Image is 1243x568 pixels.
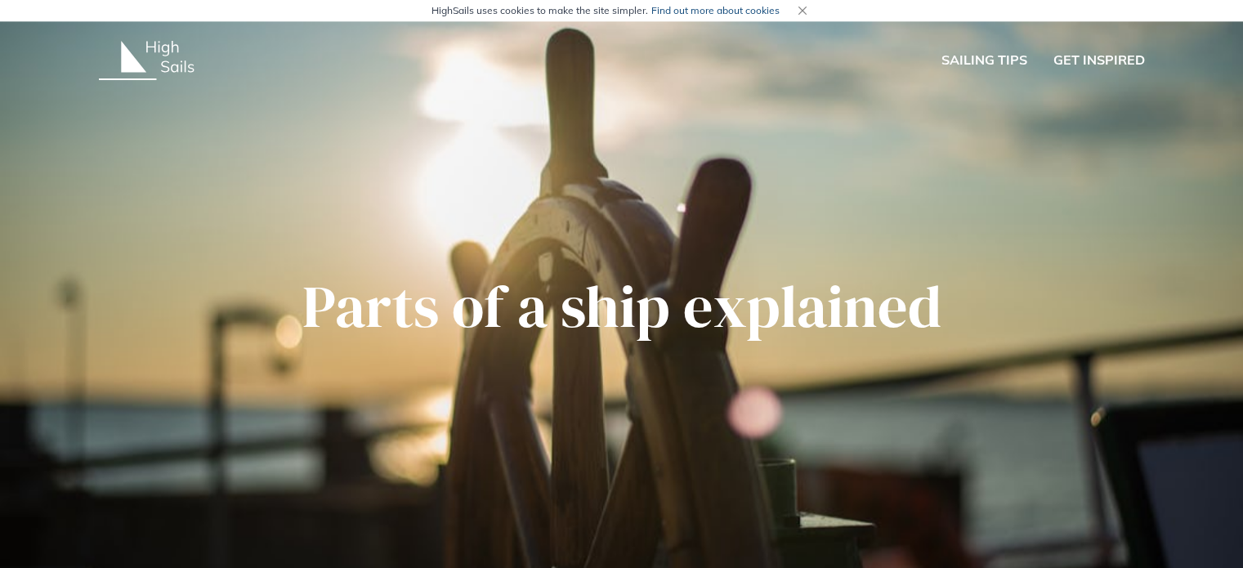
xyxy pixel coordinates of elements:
a: GET INSPIRED [1053,50,1145,71]
a: Find out more about cookies [651,4,780,16]
button: Đóng [793,1,812,20]
h1: Parts of a ship explained [99,271,1145,342]
span: HighSails uses cookies to make the site simpler. [431,3,780,18]
a: SAILING TIPS [941,50,1027,71]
